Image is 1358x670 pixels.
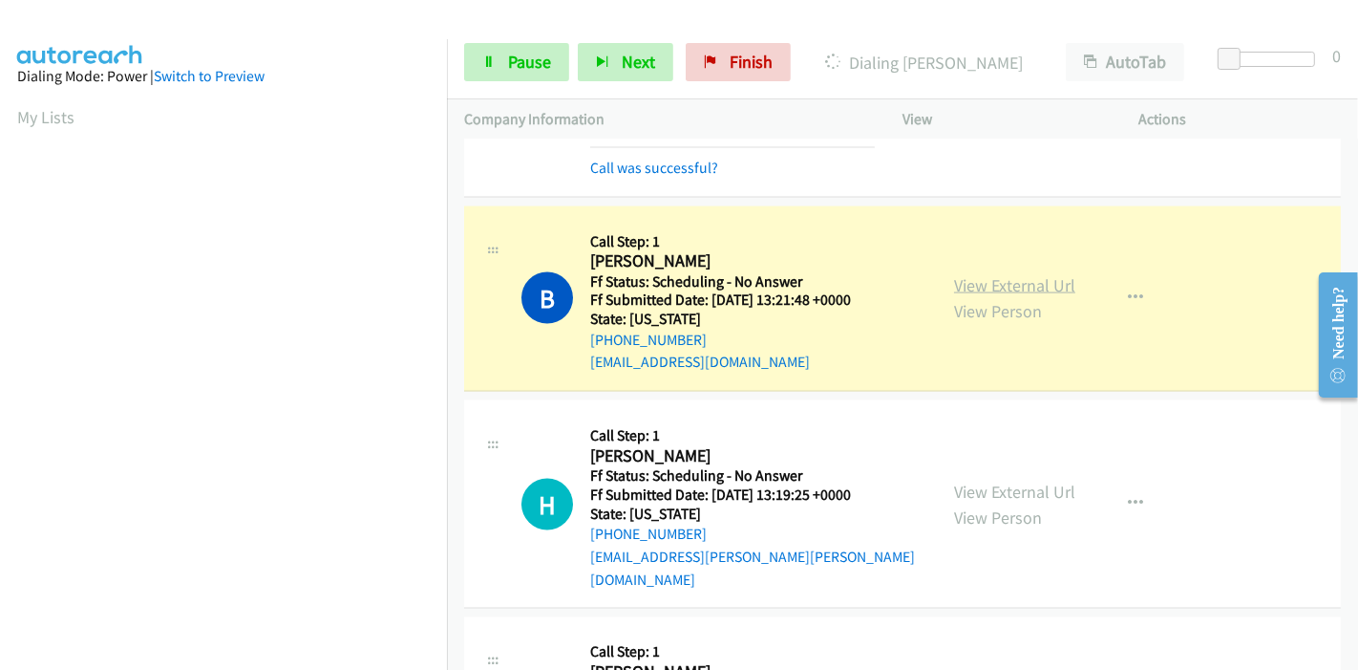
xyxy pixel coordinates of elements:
[1227,52,1315,67] div: Delay between calls (in seconds)
[590,232,875,251] h5: Call Step: 1
[464,108,868,131] p: Company Information
[590,353,810,371] a: [EMAIL_ADDRESS][DOMAIN_NAME]
[508,51,551,73] span: Pause
[17,65,430,88] div: Dialing Mode: Power |
[730,51,773,73] span: Finish
[464,43,569,81] a: Pause
[1304,259,1358,411] iframe: Resource Center
[902,108,1105,131] p: View
[622,51,655,73] span: Next
[590,548,915,589] a: [EMAIL_ADDRESS][PERSON_NAME][PERSON_NAME][DOMAIN_NAME]
[1139,108,1342,131] p: Actions
[521,479,573,530] h1: H
[590,486,920,505] h5: Ff Submitted Date: [DATE] 13:19:25 +0000
[590,643,875,662] h5: Call Step: 1
[590,250,875,272] h2: [PERSON_NAME]
[590,426,920,445] h5: Call Step: 1
[686,43,791,81] a: Finish
[590,272,875,292] h5: Ff Status: Scheduling - No Answer
[590,445,875,467] h2: [PERSON_NAME]
[590,310,875,329] h5: State: [US_STATE]
[521,272,573,324] h1: B
[817,50,1031,76] p: Dialing [PERSON_NAME]
[1332,43,1341,69] div: 0
[590,525,707,543] a: [PHONE_NUMBER]
[954,274,1075,296] a: View External Url
[590,466,920,486] h5: Ff Status: Scheduling - No Answer
[154,67,265,85] a: Switch to Preview
[578,43,673,81] button: Next
[590,159,718,177] a: Call was successful?
[590,291,875,310] h5: Ff Submitted Date: [DATE] 13:21:48 +0000
[954,481,1075,503] a: View External Url
[590,331,707,349] a: [PHONE_NUMBER]
[954,300,1042,322] a: View Person
[590,505,920,524] h5: State: [US_STATE]
[1066,43,1184,81] button: AutoTab
[17,106,74,128] a: My Lists
[954,507,1042,529] a: View Person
